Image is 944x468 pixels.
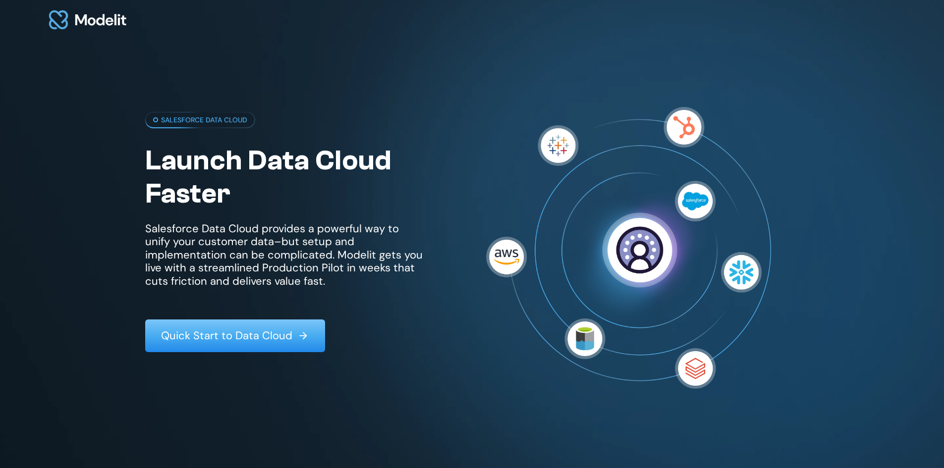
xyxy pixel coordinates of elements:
[145,144,423,210] h1: Launch Data Cloud Faster
[145,319,325,352] a: Quick Start to Data Cloud
[161,115,247,125] p: SALESFORCE DATA CLOUD
[47,4,128,35] img: modelit logo
[161,329,292,342] p: Quick Start to Data Cloud
[145,222,423,288] p: Salesforce Data Cloud provides a powerful way to unify your customer data–but setup and implement...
